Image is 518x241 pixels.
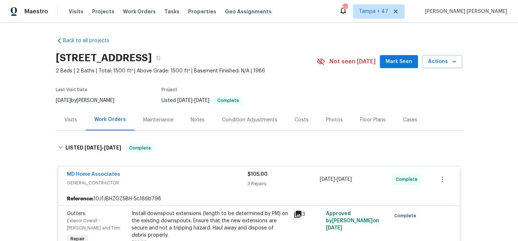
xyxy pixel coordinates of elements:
span: Mark Seen [386,57,412,66]
span: Tampa + 47 [359,8,388,15]
span: Gutters [67,211,85,216]
span: [DATE] [56,98,71,103]
span: [DATE] [85,145,102,150]
div: Photos [326,116,343,124]
span: [DATE] [320,177,335,182]
div: Visits [64,116,77,124]
span: Properties [188,8,216,15]
a: MD Home Associates [67,172,120,177]
span: - [320,176,352,183]
span: Work Orders [123,8,156,15]
div: Costs [295,116,309,124]
span: 2 Beds | 2 Baths | Total: 1500 ft² | Above Grade: 1500 ft² | Basement Finished: N/A | 1986 [56,67,317,75]
div: Work Orders [94,116,126,123]
span: Complete [396,176,421,183]
span: [DATE] [104,145,121,150]
span: Last Visit Date [56,88,87,92]
span: [DATE] [326,226,342,231]
span: Complete [126,144,154,152]
button: Copy Address [152,52,165,64]
span: [PERSON_NAME] [PERSON_NAME] [422,8,507,15]
span: Actions [428,57,456,66]
span: Visits [69,8,83,15]
span: Project [162,88,177,92]
span: [DATE] [337,177,352,182]
a: Back to all projects [56,37,125,44]
span: Listed [162,98,243,103]
h2: [STREET_ADDRESS] [56,54,152,62]
div: 529 [342,4,347,12]
span: Exterior Overall - [PERSON_NAME] and Trim [67,219,120,230]
span: - [85,145,121,150]
h6: LISTED [65,144,121,152]
span: GENERAL_CONTRACTOR [67,179,247,187]
span: Complete [214,98,242,103]
span: - [177,98,209,103]
div: 3 Repairs [247,180,320,187]
span: Approved by [PERSON_NAME] on [326,211,379,231]
div: LISTED [DATE]-[DATE]Complete [56,137,462,160]
span: [DATE] [177,98,192,103]
span: $105.00 [247,172,268,177]
div: Condition Adjustments [222,116,277,124]
span: Not seen [DATE] [330,58,376,65]
span: [DATE] [194,98,209,103]
div: 3 [294,210,322,219]
div: Cases [403,116,417,124]
div: 10J1JBHZGZ5BH-5c186b798 [58,192,460,205]
b: Reference: [67,195,94,202]
span: Geo Assignments [225,8,272,15]
span: Tasks [164,9,180,14]
div: Install downspout extensions (length to be determined by PM) on the existing downspouts. Ensure t... [132,210,289,239]
div: Floor Plans [360,116,386,124]
div: Notes [191,116,205,124]
span: Maestro [24,8,48,15]
div: by [PERSON_NAME] [56,96,123,105]
span: Complete [394,212,419,219]
button: Actions [422,55,462,68]
button: Mark Seen [380,55,418,68]
div: Maintenance [143,116,173,124]
span: Projects [92,8,114,15]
